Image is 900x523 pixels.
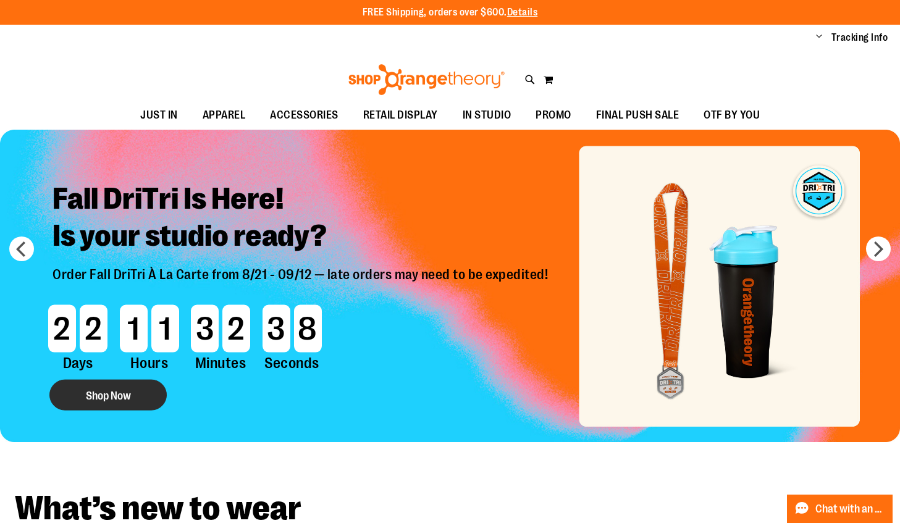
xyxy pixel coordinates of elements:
[816,31,822,44] button: Account menu
[294,304,322,352] span: 8
[831,31,888,44] a: Tracking Info
[363,101,438,129] span: RETAIL DISPLAY
[191,304,219,352] span: 3
[222,304,250,352] span: 2
[9,236,34,261] button: prev
[261,352,324,373] span: Seconds
[704,101,760,129] span: OTF BY YOU
[48,304,76,352] span: 2
[866,236,891,261] button: next
[584,101,692,130] a: FINAL PUSH SALE
[815,503,885,515] span: Chat with an Expert
[118,352,181,373] span: Hours
[43,171,560,417] a: Fall DriTri Is Here!Is your studio ready? Order Fall DriTri À La Carte from 8/21 - 09/12 — late o...
[190,101,258,130] a: APPAREL
[258,101,351,130] a: ACCESSORIES
[347,64,507,95] img: Shop Orangetheory
[151,304,179,352] span: 1
[140,101,178,129] span: JUST IN
[363,6,538,20] p: FREE Shipping, orders over $600.
[536,101,571,129] span: PROMO
[189,352,252,373] span: Minutes
[463,101,511,129] span: IN STUDIO
[43,171,560,267] h2: Fall DriTri Is Here! Is your studio ready?
[43,267,560,298] p: Order Fall DriTri À La Carte from 8/21 - 09/12 — late orders may need to be expedited!
[203,101,246,129] span: APPAREL
[596,101,679,129] span: FINAL PUSH SALE
[351,101,450,130] a: RETAIL DISPLAY
[270,101,339,129] span: ACCESSORIES
[80,304,107,352] span: 2
[120,304,148,352] span: 1
[450,101,524,130] a: IN STUDIO
[46,352,109,373] span: Days
[691,101,772,130] a: OTF BY YOU
[787,495,893,523] button: Chat with an Expert
[49,380,167,411] button: Shop Now
[507,7,538,18] a: Details
[128,101,190,130] a: JUST IN
[263,304,290,352] span: 3
[523,101,584,130] a: PROMO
